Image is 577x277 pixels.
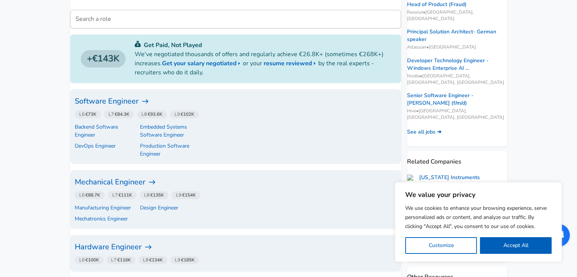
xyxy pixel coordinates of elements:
a: €143K [81,50,126,68]
h6: Software Engineer [75,95,396,107]
a: Design Engineer [140,204,178,212]
span: L9 [175,257,195,263]
a: Head of Product (Fraud) [407,1,467,8]
span: L6 [79,257,99,263]
a: Embedded Systems Software Engineer [140,123,200,139]
a: Manufacturing Engineer [75,204,131,212]
strong: €84.3K [115,111,129,117]
a: Senior Software Engineer - [PERSON_NAME] (f/m/d) [407,92,507,107]
span: L8 [141,111,162,117]
p: Get Paid, Not Played [135,41,390,50]
span: L7 [112,192,132,198]
strong: €88.7K [85,192,100,198]
span: L6 [79,111,96,117]
span: L8 [143,257,163,263]
strong: €102K [181,111,194,117]
span: Revolut • [GEOGRAPHIC_DATA], [GEOGRAPHIC_DATA] [407,9,507,22]
p: We value your privacy [405,190,552,199]
p: Related Companies [407,151,507,166]
strong: €93.6K [148,111,162,117]
a: DevOps Engineer [75,142,116,150]
span: Atlassian • [GEOGRAPHIC_DATA] [407,44,507,50]
a: Backend Software Engineer [75,123,135,139]
img: svg+xml;base64,PHN2ZyB4bWxucz0iaHR0cDovL3d3dy53My5vcmcvMjAwMC9zdmciIGZpbGw9IiMwYzU0NjAiIHZpZXdCb3... [135,41,141,47]
div: We value your privacy [395,182,562,262]
a: Principal Solution Architect- German speaker [407,28,507,43]
a: Software Engineer L6€73KL7€84.3KL8€93.6KL9€102K [75,95,396,121]
span: L9 [175,111,194,117]
a: See all jobs ➜ [407,128,442,136]
a: Production Software Engineer [140,142,200,158]
span: L7 [108,111,129,117]
strong: €185K [181,257,195,263]
span: L7 [111,257,131,263]
strong: €73K [85,111,96,117]
span: Hive • [GEOGRAPHIC_DATA], [GEOGRAPHIC_DATA], [GEOGRAPHIC_DATA] [407,108,507,121]
span: Nvidia • [GEOGRAPHIC_DATA], [GEOGRAPHIC_DATA], [GEOGRAPHIC_DATA] [407,73,507,86]
span: L9 [176,192,196,198]
input: Machine Learning Engineer [70,10,401,28]
a: Mechanical Engineer L6€88.7KL7€111KL8€135KL9€154K [75,176,396,202]
strong: €154K [182,192,196,198]
button: Accept All [480,237,552,254]
span: L6 [79,192,100,198]
button: Customize [405,237,477,254]
a: Developer Technology Engineer - Windows Enterprise AI ... [407,57,507,72]
a: [US_STATE] Instruments [407,174,480,181]
h6: Mechanical Engineer [75,176,396,188]
a: Get your salary negotiated [162,59,243,68]
a: resume reviewed [264,59,318,68]
span: L8 [144,192,164,198]
strong: €111K [118,192,132,198]
strong: €135K [150,192,164,198]
img: ti.com [407,175,416,181]
strong: €116K [117,257,131,263]
h6: Hardware Engineer [75,241,396,253]
a: Hardware Engineer L6€100KL7€116KL8€134KL9€185K [75,241,396,267]
strong: €100K [85,257,99,263]
p: We use cookies to enhance your browsing experience, serve personalized ads or content, and analyz... [405,204,552,231]
p: We've negotiated thousands of offers and regularly achieve €26.8K+ (sometimes €268K+) increases. ... [135,50,390,77]
a: Mechatronics Engineer [75,215,128,223]
strong: €134K [149,257,163,263]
